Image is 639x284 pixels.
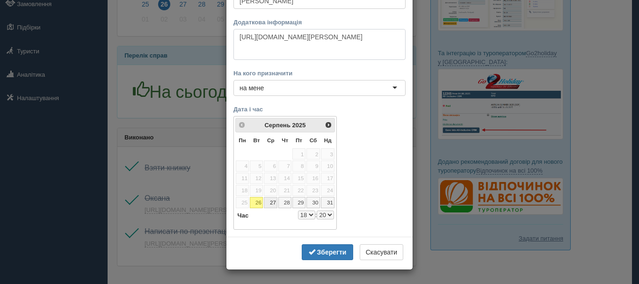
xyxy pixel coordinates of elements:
a: Наст> [323,119,334,130]
span: Вівторок [253,137,260,143]
a: 30 [306,197,320,208]
b: Зберегти [317,248,347,256]
span: Наст> [325,121,332,129]
button: Зберегти [302,244,353,260]
span: Серпень [264,122,290,129]
label: На кого призначити [233,69,406,78]
span: П [296,137,302,143]
a: 31 [321,197,335,208]
label: Додаткова інформація [233,18,406,27]
a: 26 [250,197,263,208]
dt: Час [235,211,249,220]
a: 29 [292,197,305,208]
a: 27 [264,197,277,208]
span: Понеділок [239,137,246,143]
span: 2025 [292,122,306,129]
label: Дата і час [233,105,406,114]
div: на мене [240,83,264,93]
span: Субота [310,137,317,143]
button: Скасувати [360,244,403,260]
span: Неділя [324,137,332,143]
span: Середа [267,137,275,143]
a: 28 [278,197,291,208]
span: Четвер [282,137,288,143]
